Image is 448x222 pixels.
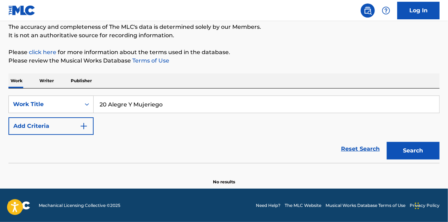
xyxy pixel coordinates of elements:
[326,202,405,209] a: Musical Works Database Terms of Use
[256,202,280,209] a: Need Help?
[29,49,56,55] a: click here
[8,5,36,15] img: MLC Logo
[379,4,393,18] div: Help
[213,170,235,185] p: No results
[8,96,440,163] form: Search Form
[364,6,372,15] img: search
[8,201,30,210] img: logo
[337,141,383,157] a: Reset Search
[131,57,169,64] a: Terms of Use
[8,57,440,65] p: Please review the Musical Works Database
[69,73,94,88] p: Publisher
[37,73,56,88] p: Writer
[8,117,94,135] button: Add Criteria
[413,188,448,222] iframe: Chat Widget
[80,122,88,130] img: 9d2ae6d4665cec9f34b9.svg
[8,73,25,88] p: Work
[39,202,120,209] span: Mechanical Licensing Collective © 2025
[410,202,440,209] a: Privacy Policy
[387,142,440,159] button: Search
[382,6,390,15] img: help
[415,195,419,216] div: Drag
[13,100,76,109] div: Work Title
[397,2,440,19] a: Log In
[361,4,375,18] a: Public Search
[8,48,440,57] p: Please for more information about the terms used in the database.
[8,23,440,31] p: The accuracy and completeness of The MLC's data is determined solely by our Members.
[285,202,321,209] a: The MLC Website
[8,31,440,40] p: It is not an authoritative source for recording information.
